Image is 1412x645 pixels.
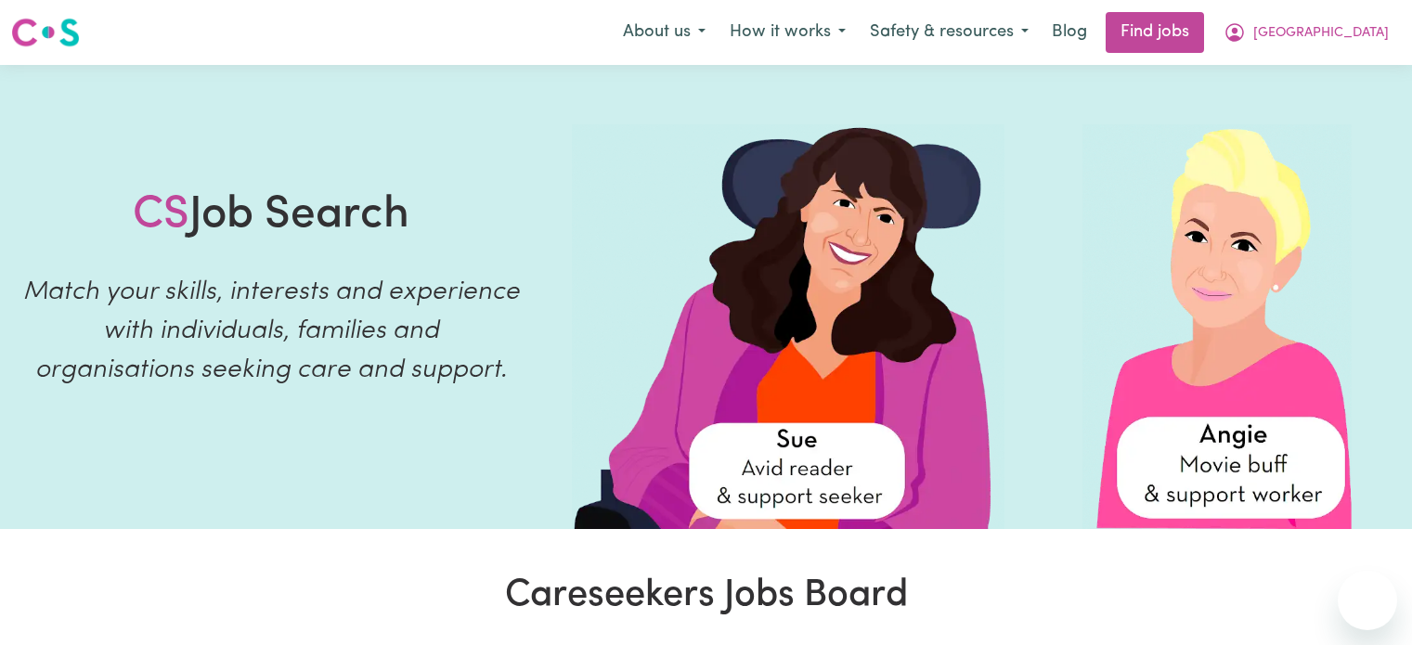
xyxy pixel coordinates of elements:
button: How it works [718,13,858,52]
a: Careseekers logo [11,11,80,54]
h1: Job Search [133,189,409,243]
span: [GEOGRAPHIC_DATA] [1253,23,1389,44]
button: About us [611,13,718,52]
a: Blog [1041,12,1098,53]
img: Careseekers logo [11,16,80,49]
a: Find jobs [1106,12,1204,53]
button: My Account [1211,13,1401,52]
p: Match your skills, interests and experience with individuals, families and organisations seeking ... [22,273,520,390]
button: Safety & resources [858,13,1041,52]
span: CS [133,193,189,238]
iframe: Button to launch messaging window [1338,571,1397,630]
